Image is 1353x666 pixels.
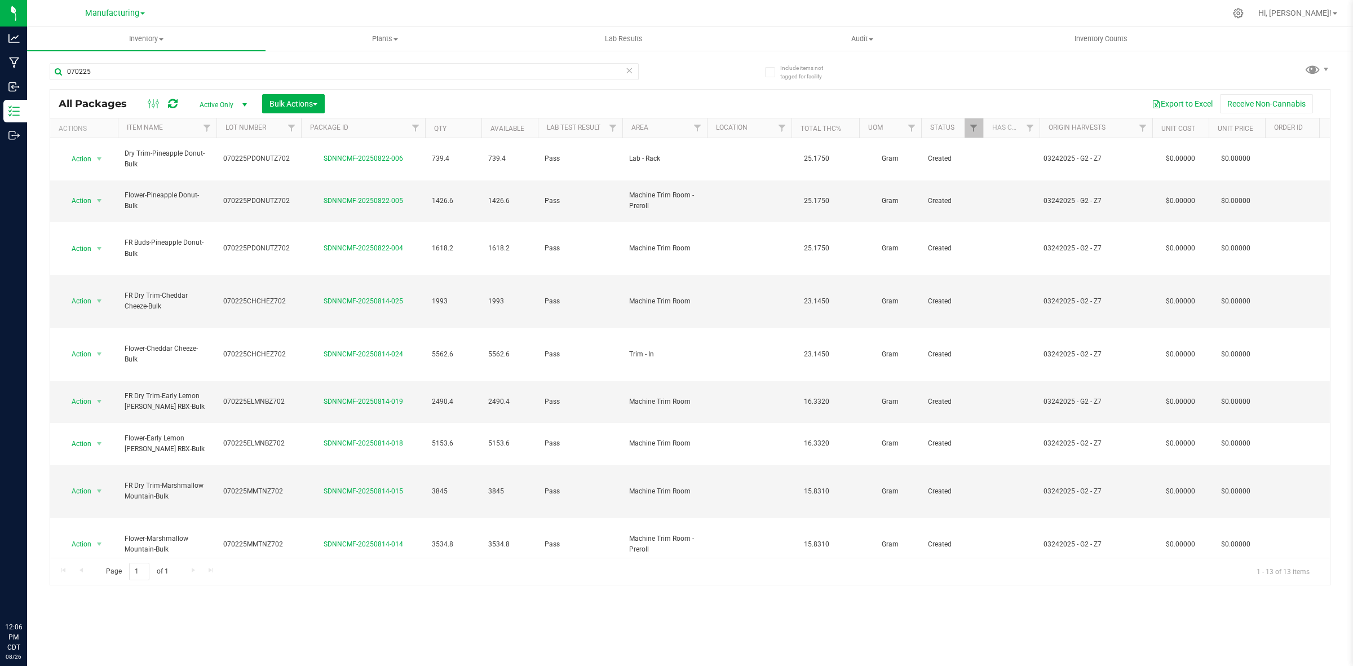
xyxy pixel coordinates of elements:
[1152,138,1209,180] td: $0.00000
[590,34,658,44] span: Lab Results
[798,536,835,553] span: 15.8310
[629,153,700,164] span: Lab - Rack
[1152,275,1209,328] td: $0.00000
[1059,34,1143,44] span: Inventory Counts
[545,296,616,307] span: Pass
[629,533,700,555] span: Machine Trim Room - Preroll
[8,130,20,141] inline-svg: Outbound
[798,151,835,167] span: 25.1750
[1044,296,1149,307] div: 03242025 - G2 - Z7
[798,435,835,452] span: 16.3320
[981,27,1220,51] a: Inventory Counts
[801,125,841,133] a: Total THC%
[223,396,294,407] span: 070225ELMNBZ702
[223,438,294,449] span: 070225ELMNBZ702
[1215,293,1256,310] span: $0.00000
[868,124,883,131] a: UOM
[1161,125,1195,133] a: Unit Cost
[406,118,425,138] a: Filter
[545,196,616,206] span: Pass
[1152,423,1209,465] td: $0.00000
[324,197,403,205] a: SDNNCMF-20250822-005
[127,124,163,131] a: Item Name
[798,240,835,257] span: 25.1750
[324,398,403,405] a: SDNNCMF-20250814-019
[1274,124,1303,131] a: Order Id
[324,439,403,447] a: SDNNCMF-20250814-018
[1044,153,1149,164] div: 03242025 - G2 - Z7
[262,94,325,113] button: Bulk Actions
[282,118,301,138] a: Filter
[928,486,976,497] span: Created
[928,153,976,164] span: Created
[488,349,531,360] span: 5562.6
[59,98,138,110] span: All Packages
[269,99,317,108] span: Bulk Actions
[1215,536,1256,553] span: $0.00000
[629,296,700,307] span: Machine Trim Room
[266,27,504,51] a: Plants
[61,151,92,167] span: Action
[324,350,403,358] a: SDNNCMF-20250814-024
[1220,94,1313,113] button: Receive Non-Cannabis
[92,346,107,362] span: select
[1231,8,1245,19] div: Manage settings
[1044,539,1149,550] div: 03242025 - G2 - Z7
[92,394,107,409] span: select
[59,125,113,133] div: Actions
[92,151,107,167] span: select
[1215,151,1256,167] span: $0.00000
[545,153,616,164] span: Pass
[432,243,475,254] span: 1618.2
[545,349,616,360] span: Pass
[1134,118,1152,138] a: Filter
[928,438,976,449] span: Created
[223,196,294,206] span: 070225PDONUTZ702
[629,396,700,407] span: Machine Trim Room
[125,433,210,455] span: Flower-Early Lemon [PERSON_NAME] RBX-Bulk
[5,622,22,652] p: 12:06 PM CDT
[5,652,22,661] p: 08/26
[928,539,976,550] span: Created
[1152,328,1209,381] td: $0.00000
[1044,438,1149,449] div: 03242025 - G2 - Z7
[1044,486,1149,497] div: 03242025 - G2 - Z7
[266,34,503,44] span: Plants
[488,243,531,254] span: 1618.2
[928,243,976,254] span: Created
[223,153,294,164] span: 070225PDONUTZ702
[324,540,403,548] a: SDNNCMF-20250814-014
[432,153,475,164] span: 739.4
[798,193,835,209] span: 25.1750
[488,539,531,550] span: 3534.8
[125,533,210,555] span: Flower-Marshmallow Mountain-Bulk
[488,196,531,206] span: 1426.6
[903,118,921,138] a: Filter
[545,243,616,254] span: Pass
[629,349,700,360] span: Trim - In
[798,293,835,310] span: 23.1450
[1021,118,1040,138] a: Filter
[488,153,531,164] span: 739.4
[61,394,92,409] span: Action
[488,396,531,407] span: 2490.4
[780,64,837,81] span: Include items not tagged for facility
[1152,222,1209,275] td: $0.00000
[61,483,92,499] span: Action
[1248,563,1319,580] span: 1 - 13 of 13 items
[125,237,210,259] span: FR Buds-Pineapple Donut-Bulk
[92,293,107,309] span: select
[744,34,981,44] span: Audit
[629,438,700,449] span: Machine Trim Room
[743,27,981,51] a: Audit
[1144,94,1220,113] button: Export to Excel
[310,124,348,131] a: Package ID
[92,536,107,552] span: select
[798,394,835,410] span: 16.3320
[1215,193,1256,209] span: $0.00000
[1215,435,1256,452] span: $0.00000
[545,486,616,497] span: Pass
[866,539,914,550] span: Gram
[488,486,531,497] span: 3845
[928,196,976,206] span: Created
